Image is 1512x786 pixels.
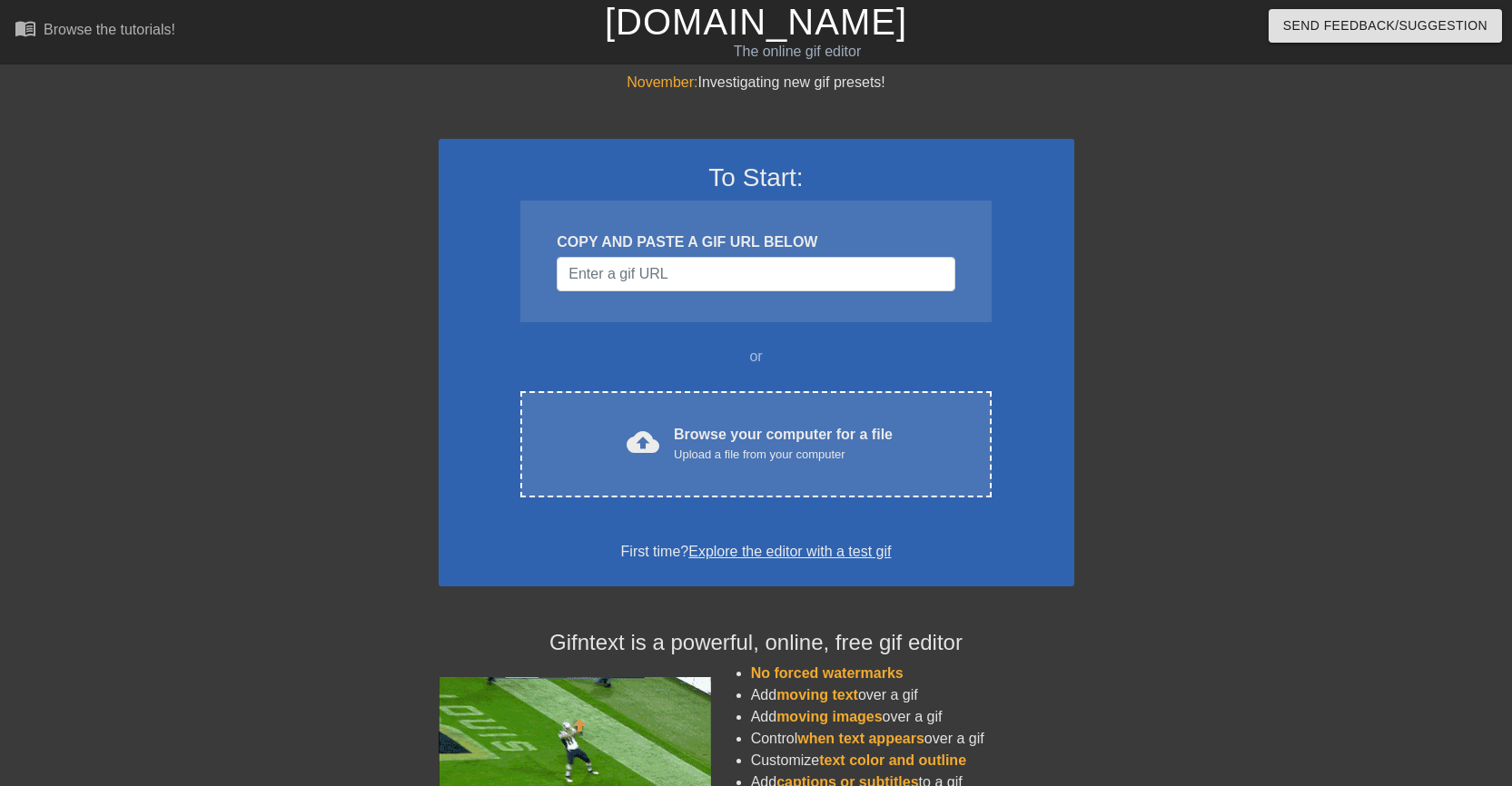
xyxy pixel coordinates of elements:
[674,424,893,464] div: Browse your computer for a file
[776,709,882,724] span: moving images
[751,728,1074,750] li: Control over a gif
[674,446,893,464] div: Upload a file from your computer
[15,17,36,39] span: menu_book
[462,162,1051,193] h3: To Start:
[751,750,1074,771] li: Customize
[557,257,954,291] input: Username
[1283,15,1487,37] span: Send Feedback/Suggestion
[776,687,858,702] span: moving text
[627,74,697,90] span: November:
[1269,9,1502,43] button: Send Feedback/Suggestion
[15,17,175,45] a: Browse the tutorials!
[751,665,904,681] span: No forced watermarks
[486,346,1027,368] div: or
[627,426,659,458] span: cloud_upload
[605,2,907,42] a: [DOMAIN_NAME]
[797,731,924,746] span: when text appears
[439,630,1074,656] h4: Gifntext is a powerful, online, free gif editor
[44,22,175,37] div: Browse the tutorials!
[751,684,1074,706] li: Add over a gif
[513,41,1082,63] div: The online gif editor
[751,706,1074,728] li: Add over a gif
[688,544,891,559] a: Explore the editor with a test gif
[439,72,1074,93] div: Investigating new gif presets!
[819,752,966,768] span: text color and outline
[462,541,1051,563] div: First time?
[557,231,954,253] div: COPY AND PASTE A GIF URL BELOW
